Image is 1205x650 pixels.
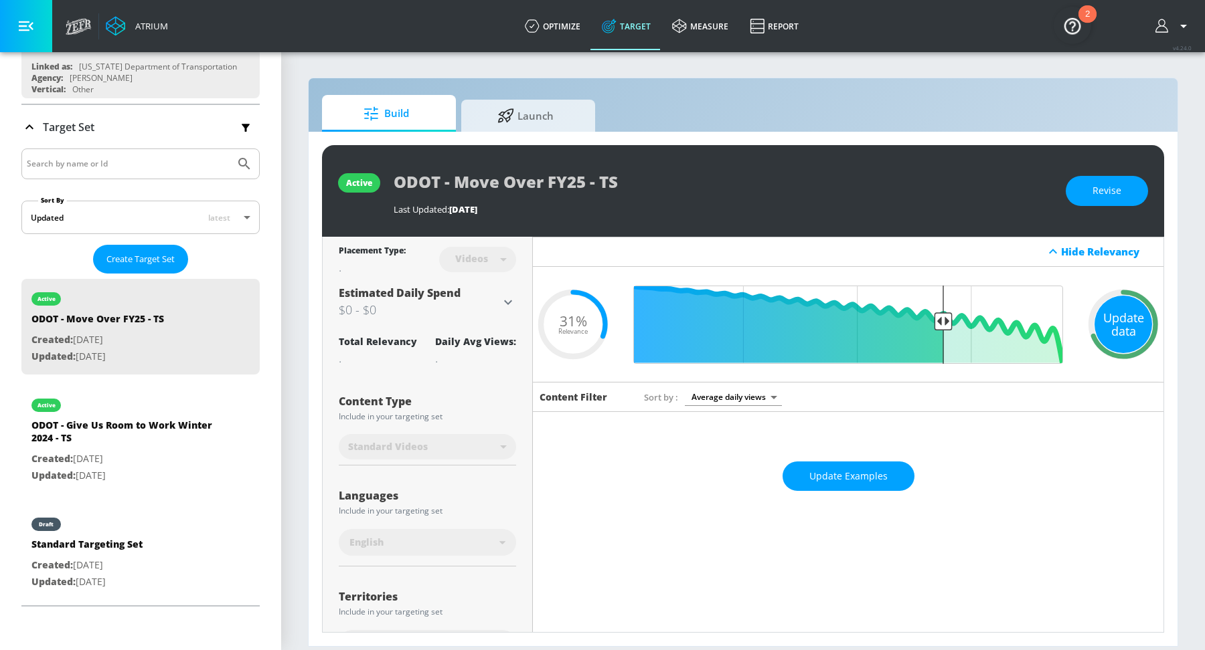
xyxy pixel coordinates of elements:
button: Update Examples [783,461,914,492]
span: Sort by [644,391,678,403]
div: [PERSON_NAME] [70,72,133,84]
div: Hide Relevancy [1061,245,1156,258]
span: Estimated Daily Spend [339,286,461,300]
a: Target [591,2,661,50]
div: active [37,402,56,409]
button: Create Target Set [93,245,188,274]
div: Update data [1095,296,1152,353]
p: [DATE] [31,451,219,467]
div: Include in your targeting set [339,608,516,616]
div: Estimated Daily Spend$0 - $0 [339,286,516,319]
p: [DATE] [31,348,164,365]
span: Revise [1093,183,1121,199]
div: Daily Avg Views: [435,335,516,348]
div: Vertical: [31,84,66,95]
span: Updated: [31,350,76,362]
div: activeODOT - Move Over FY25 - TSCreated:[DATE]Updated:[DATE] [21,279,260,374]
span: Created: [31,558,73,571]
div: Videos [449,253,495,264]
div: activeODOT - Give Us Room to Work Winter 2024 - TSCreated:[DATE]Updated:[DATE] [21,385,260,494]
div: Include in your targeting set [339,413,516,421]
span: 31% [560,314,587,328]
p: [DATE] [31,467,219,484]
div: 2 [1085,14,1090,31]
span: latest [208,212,230,223]
span: [DATE] [449,203,477,215]
span: Created: [31,333,73,346]
div: Languages [339,490,516,501]
div: Target Set [21,105,260,149]
div: [US_STATE] Department of Transportation [79,61,237,72]
div: Average daily views [685,388,782,406]
div: Last Updated: [394,203,1052,215]
div: Linked as: [31,61,72,72]
span: Updated: [31,469,76,481]
div: active [346,177,372,189]
div: Content Type [339,396,516,407]
a: Atrium [106,16,168,36]
input: Search by name or Id [27,155,230,173]
div: Agency: [31,72,63,84]
span: Build [335,98,437,130]
span: Standard Videos [348,440,428,453]
a: Report [739,2,809,50]
p: [DATE] [31,557,143,574]
a: optimize [514,2,591,50]
span: Created: [31,452,73,465]
div: Other [72,84,94,95]
button: Revise [1066,176,1148,206]
div: active [37,296,56,302]
label: Sort By [38,196,67,205]
div: Linked as:[US_STATE] Department of TransportationAgency:[PERSON_NAME]Vertical:Other [21,15,260,98]
div: Updated [31,212,64,223]
span: v 4.24.0 [1173,44,1192,51]
span: Updated: [31,575,76,588]
input: Final Threshold [627,286,1070,364]
button: Open Resource Center, 2 new notifications [1054,7,1091,44]
p: [DATE] [31,574,143,590]
h3: $0 - $0 [339,300,500,319]
p: Target Set [43,120,94,134]
div: English [339,529,516,556]
span: Relevance [558,328,588,334]
div: Placement Type: [339,245,406,259]
span: Update Examples [809,468,888,485]
span: Create Target Set [106,251,175,267]
div: Include in your targeting set [339,507,516,515]
div: Atrium [130,20,168,32]
div: ODOT - Move Over FY25 - TS [31,312,164,332]
div: Territories [339,591,516,602]
div: draftStandard Targeting SetCreated:[DATE]Updated:[DATE] [21,504,260,600]
div: Total Relevancy [339,335,417,348]
nav: list of Target Set [21,274,260,605]
div: ODOT - Give Us Room to Work Winter 2024 - TS [31,419,219,451]
div: Target Set [21,148,260,605]
div: draft [39,521,54,528]
p: [DATE] [31,332,164,348]
div: Standard Targeting Set [31,538,143,557]
a: measure [661,2,739,50]
h6: Content Filter [540,391,607,403]
span: Launch [475,100,576,132]
div: Hide Relevancy [533,237,1163,267]
span: English [349,536,384,549]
